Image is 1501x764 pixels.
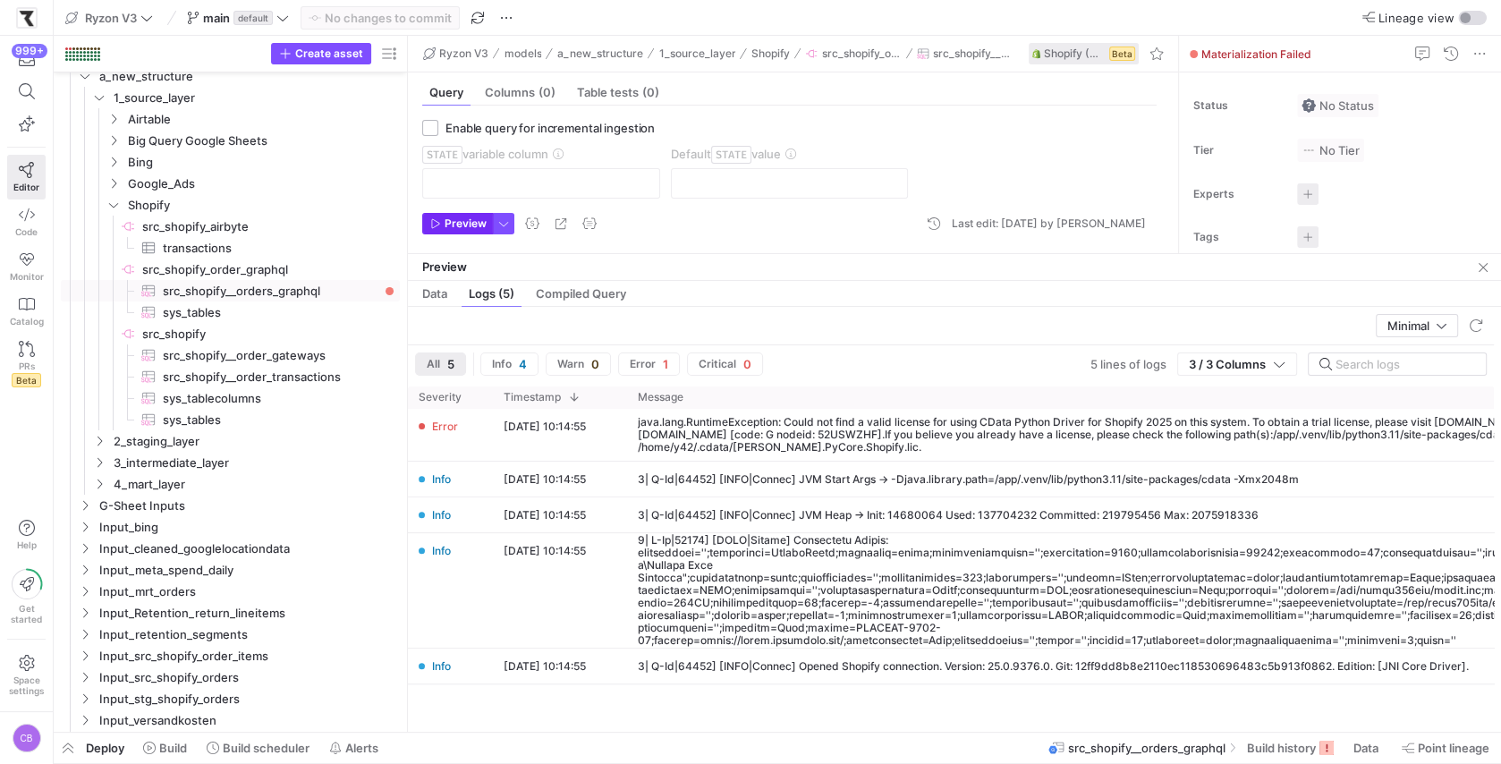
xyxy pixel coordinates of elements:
[61,259,400,280] div: Press SPACE to select this row.
[658,47,735,60] span: 1_source_layer
[86,741,124,755] span: Deploy
[99,646,397,666] span: Input_src_shopify_order_items
[61,581,400,602] div: Press SPACE to select this row.
[135,733,195,763] button: Build
[654,43,740,64] button: 1_source_layer
[345,741,378,755] span: Alerts
[480,352,538,376] button: Info4
[10,316,44,327] span: Catalog
[99,689,397,709] span: Input_stg_shopify_orders
[61,65,400,87] div: Press SPACE to select this row.
[447,357,454,371] span: 5
[99,496,397,516] span: G-Sheet Inputs
[99,560,397,581] span: Input_meta_spend_daily
[1032,48,1040,59] img: undefined
[182,6,293,30] button: maindefault
[15,226,38,237] span: Code
[271,43,371,64] button: Create asset
[7,244,46,289] a: Monitor
[642,87,659,98] span: (0)
[630,358,656,370] span: Error
[61,624,400,645] div: Press SPACE to select this row.
[747,43,794,64] button: Shopify
[1297,94,1378,117] button: No statusNo Status
[546,352,611,376] button: Warn0
[114,474,397,495] span: 4_mart_layer
[432,541,451,560] span: Info
[504,505,586,524] y42-timestamp-cell-renderer: [DATE] 10:14:55
[538,87,555,98] span: (0)
[61,409,400,430] a: sys_tables​​​​​​​​​
[432,417,458,436] span: Error
[504,47,541,60] span: models
[504,657,586,675] y42-timestamp-cell-renderer: [DATE] 10:14:55
[10,271,44,282] span: Monitor
[7,289,46,334] a: Catalog
[638,509,1259,522] div: 3| Q-Id|64452] [INFO|Connec] JVM Heap -> Init: 14680064 Used: 137704232 Committed: 219795456 Max:...
[1297,139,1364,162] button: No tierNo Tier
[499,43,546,64] button: models
[61,216,400,237] a: src_shopify_airbyte​​​​​​​​
[61,538,400,559] div: Press SPACE to select this row.
[519,357,527,371] span: 4
[1302,98,1374,113] span: No Status
[1239,733,1342,763] button: Build history
[687,352,763,376] button: Critical0
[1109,47,1135,61] span: Beta
[61,366,400,387] div: Press SPACE to select this row.
[61,666,400,688] div: Press SPACE to select this row.
[1193,188,1283,200] span: Experts
[61,301,400,323] div: Press SPACE to select this row.
[61,280,400,301] a: src_shopify__orders_graphql​​​​​​​​​
[638,473,1299,486] div: 3| Q-Id|64452] [INFO|Connec] JVM Start Args -> -Djava.library.path=/app/.venv/lib/python3.11/site...
[163,345,379,366] span: src_shopify__order_gateways​​​​​​​​​
[422,288,447,300] span: Data
[7,334,46,395] a: PRsBeta
[699,358,736,370] span: Critical
[711,146,751,164] span: STATE
[504,391,561,403] span: Timestamp
[1193,144,1283,157] span: Tier
[99,66,397,87] span: a_new_structure
[577,87,659,98] span: Table tests
[1378,11,1454,25] span: Lineage view
[61,194,400,216] div: Press SPACE to select this row.
[422,147,548,161] span: variable column
[61,645,400,666] div: Press SPACE to select this row.
[163,367,379,387] span: src_shopify__order_transactions​​​​​​​​​
[61,366,400,387] a: src_shopify__order_transactions​​​​​​​​​
[415,352,466,376] button: All5
[12,373,41,387] span: Beta
[61,344,400,366] div: Press SPACE to select this row.
[142,259,397,280] span: src_shopify_order_graphql​​​​​​​​
[1193,99,1283,112] span: Status
[7,3,46,33] a: https://storage.googleapis.com/y42-prod-data-exchange/images/sBsRsYb6BHzNxH9w4w8ylRuridc3cmH4JEFn...
[445,121,655,135] span: Enable query for incremental ingestion
[1044,47,1106,60] span: Shopify (CData)
[61,602,400,624] div: Press SPACE to select this row.
[553,43,648,64] button: a_new_structure
[114,453,397,473] span: 3_intermediate_layer
[504,541,586,560] y42-timestamp-cell-renderer: [DATE] 10:14:55
[7,43,46,75] button: 999+
[1336,357,1471,371] input: Search logs
[1193,231,1283,243] span: Tags
[1302,143,1360,157] span: No Tier
[432,657,451,675] span: Info
[61,237,400,259] div: Press SPACE to select this row.
[114,431,397,452] span: 2_staging_layer
[12,44,47,58] div: 999+
[18,9,36,27] img: https://storage.googleapis.com/y42-prod-data-exchange/images/sBsRsYb6BHzNxH9w4w8ylRuridc3cmH4JEFn...
[536,288,626,300] span: Compiled Query
[61,130,400,151] div: Press SPACE to select this row.
[61,387,400,409] div: Press SPACE to select this row.
[61,452,400,473] div: Press SPACE to select this row.
[99,539,397,559] span: Input_cleaned_googlelocationdata
[61,237,400,259] a: transactions​​​​​​​​​
[99,667,397,688] span: Input_src_shopify_orders
[432,505,451,524] span: Info
[233,11,273,25] span: default
[61,344,400,366] a: src_shopify__order_gateways​​​​​​​​​
[61,259,400,280] a: src_shopify_order_graphql​​​​​​​​
[7,647,46,704] a: Spacesettings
